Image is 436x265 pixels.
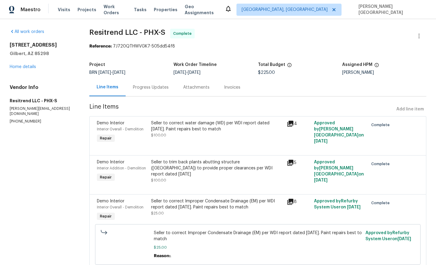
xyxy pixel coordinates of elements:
[365,231,411,241] span: Approved by Refurby System User on
[97,205,144,209] span: Interior Overall - Demolition
[173,70,186,75] span: [DATE]
[98,70,125,75] span: -
[78,7,96,13] span: Projects
[242,7,328,13] span: [GEOGRAPHIC_DATA], [GEOGRAPHIC_DATA]
[224,84,240,90] div: Invoices
[97,121,124,125] span: Demo Interior
[154,230,362,242] span: Seller to correct Improper Condensate Drainage (EM) per WDI report dated [DATE]. Paint repairs be...
[151,120,283,132] div: Seller to correct water damage (WD) per WDI report dated [DATE]. Paint repairs best to match
[10,119,75,124] p: [PHONE_NUMBER]
[98,70,111,75] span: [DATE]
[154,7,177,13] span: Properties
[151,133,166,137] span: $100.00
[314,199,361,209] span: Approved by Refurby System User on
[97,84,118,90] div: Line Items
[374,63,379,70] span: The hpm assigned to this work order.
[97,199,124,203] span: Demo Interior
[89,104,394,115] span: Line Items
[97,213,114,219] span: Repair
[185,4,217,16] span: Geo Assignments
[97,166,146,170] span: Interior Addition - Demolition
[188,70,200,75] span: [DATE]
[10,51,75,57] h5: Gilbert, AZ 85298
[314,160,364,182] span: Approved by [PERSON_NAME][GEOGRAPHIC_DATA] on
[173,70,200,75] span: -
[113,70,125,75] span: [DATE]
[10,98,75,104] h5: Resitrend LLC - PHX-S
[371,122,392,128] span: Complete
[133,84,169,90] div: Progress Updates
[342,70,426,75] div: [PERSON_NAME]
[89,63,105,67] h5: Project
[314,178,328,182] span: [DATE]
[183,84,210,90] div: Attachments
[356,4,427,16] span: [PERSON_NAME][GEOGRAPHIC_DATA]
[10,42,75,48] h2: [STREET_ADDRESS]
[258,63,285,67] h5: Total Budget
[151,211,164,215] span: $25.00
[58,7,70,13] span: Visits
[371,200,392,206] span: Complete
[287,120,310,127] div: 4
[89,29,165,36] span: Resitrend LLC - PHX-S
[134,8,147,12] span: Tasks
[10,30,44,34] a: All work orders
[258,70,275,75] span: $225.00
[151,198,283,210] div: Seller to correct Improper Condensate Drainage (EM) per WDI report dated [DATE]. Paint repairs be...
[89,70,125,75] span: BRN
[89,43,426,49] div: 7J720QTHWVGK7-505dd54f8
[287,159,310,166] div: 5
[10,65,36,69] a: Home details
[371,161,392,167] span: Complete
[287,63,292,70] span: The total cost of line items that have been proposed by Opendoor. This sum includes line items th...
[89,44,112,48] b: Reference:
[21,7,41,13] span: Maestro
[154,254,170,258] span: Reason:
[10,84,75,90] h4: Vendor Info
[97,174,114,180] span: Repair
[314,121,364,143] span: Approved by [PERSON_NAME][GEOGRAPHIC_DATA] on
[154,244,362,250] span: $25.00
[151,178,166,182] span: $100.00
[10,106,75,116] p: [PERSON_NAME][EMAIL_ADDRESS][DOMAIN_NAME]
[173,63,217,67] h5: Work Order Timeline
[287,198,310,205] div: 8
[398,237,411,241] span: [DATE]
[97,160,124,164] span: Demo Interior
[97,135,114,141] span: Repair
[104,4,127,16] span: Work Orders
[173,31,194,37] span: Complete
[347,205,361,209] span: [DATE]
[151,159,283,177] div: Seller to trim back plants abutting structure ([GEOGRAPHIC_DATA]) to provide proper clearances pe...
[342,63,372,67] h5: Assigned HPM
[97,127,144,131] span: Interior Overall - Demolition
[314,139,328,143] span: [DATE]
